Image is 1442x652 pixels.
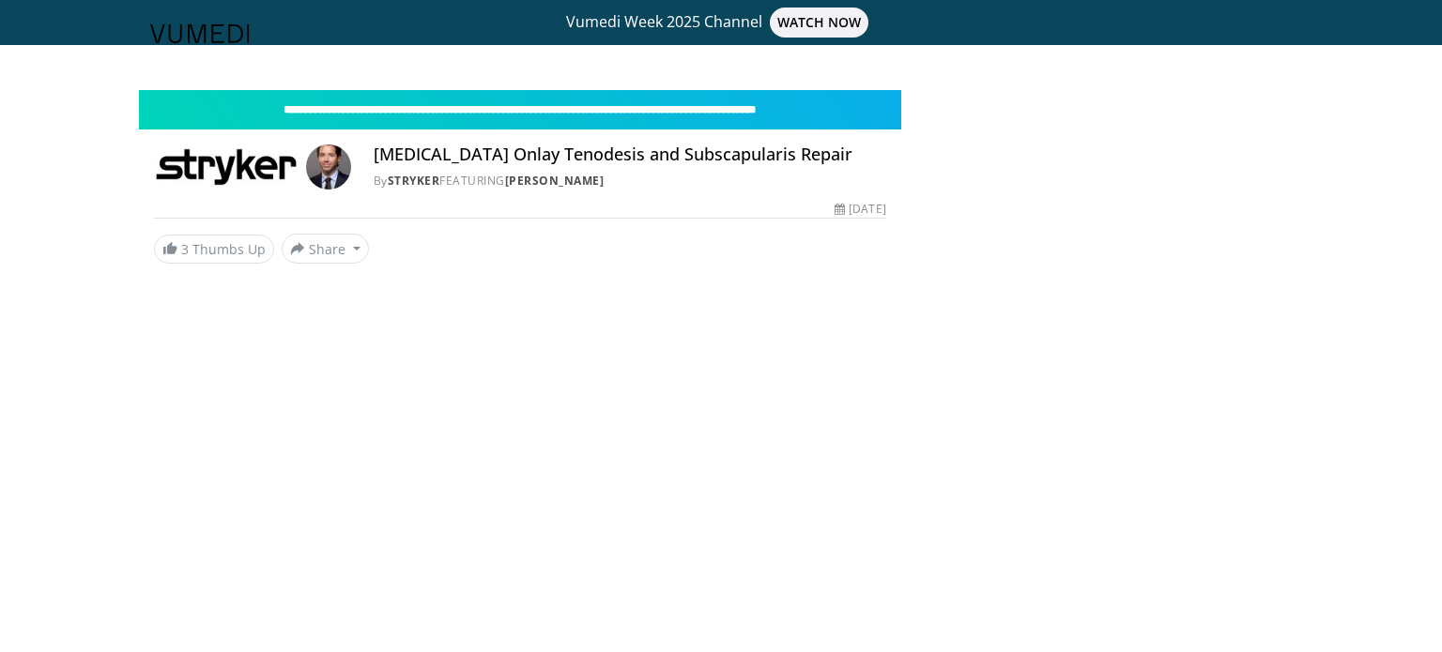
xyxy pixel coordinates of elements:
a: [PERSON_NAME] [505,173,605,189]
span: 3 [181,240,189,258]
img: VuMedi Logo [150,24,250,43]
img: Avatar [306,144,351,190]
img: Stryker [154,144,299,190]
a: Stryker [388,173,440,189]
div: By FEATURING [374,173,886,190]
div: [DATE] [835,201,885,218]
h4: [MEDICAL_DATA] Onlay Tenodesis and Subscapularis Repair [374,144,886,165]
a: 3 Thumbs Up [154,235,274,264]
button: Share [282,234,369,264]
